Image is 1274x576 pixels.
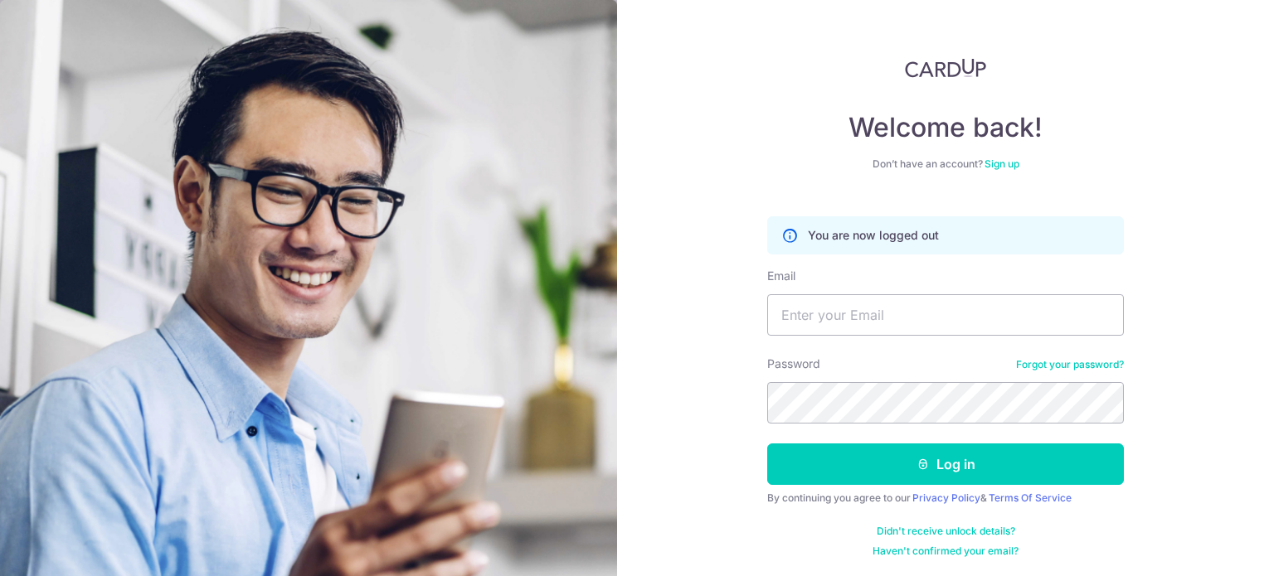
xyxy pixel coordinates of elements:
div: Don’t have an account? [767,157,1124,171]
a: Privacy Policy [912,491,980,504]
a: Sign up [985,157,1019,170]
a: Didn't receive unlock details? [877,525,1015,538]
a: Haven't confirmed your email? [873,545,1019,558]
label: Email [767,268,795,284]
h4: Welcome back! [767,111,1124,144]
img: CardUp Logo [905,58,986,78]
a: Forgot your password? [1016,358,1124,371]
input: Enter your Email [767,294,1124,336]
p: You are now logged out [808,227,939,244]
a: Terms Of Service [989,491,1072,504]
div: By continuing you agree to our & [767,491,1124,505]
button: Log in [767,443,1124,485]
label: Password [767,356,820,372]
